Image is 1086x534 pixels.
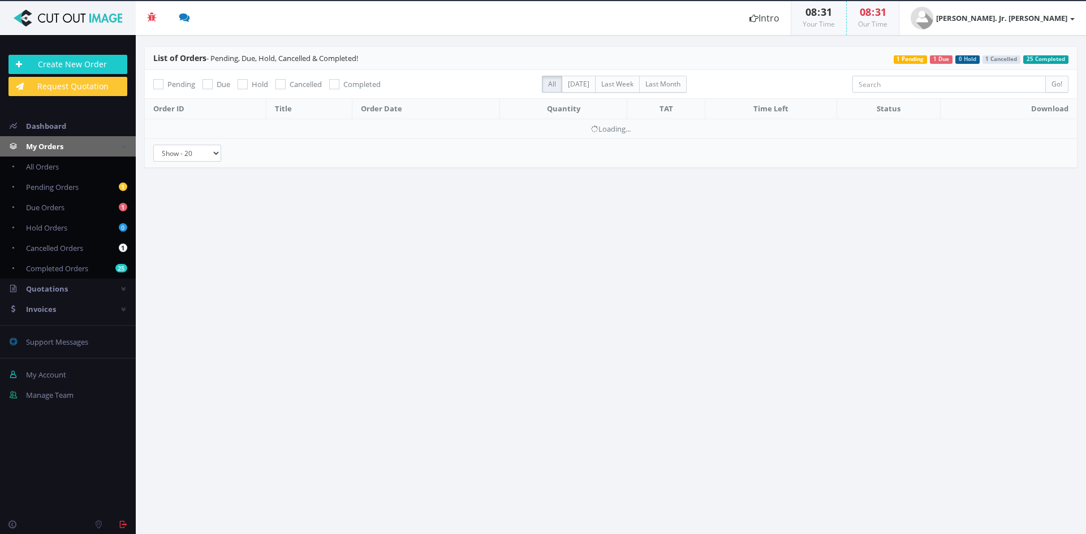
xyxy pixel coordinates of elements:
b: 1 [119,203,127,211]
span: Pending [167,79,195,89]
span: Cancelled Orders [26,243,83,253]
span: Dashboard [26,121,66,131]
span: Completed [343,79,381,89]
img: Cut Out Image [8,10,127,27]
span: 31 [875,5,886,19]
small: Your Time [803,19,835,29]
b: 0 [119,223,127,232]
span: List of Orders [153,53,206,63]
span: Cancelled [290,79,322,89]
span: Invoices [26,304,56,314]
small: Our Time [858,19,887,29]
span: Due [217,79,230,89]
span: Quotations [26,284,68,294]
span: 08 [805,5,817,19]
span: Manage Team [26,390,74,400]
span: 0 Hold [955,55,980,64]
td: Loading... [145,119,1077,138]
span: Due Orders [26,202,64,212]
span: Pending Orders [26,182,79,192]
strong: [PERSON_NAME]. Jr. [PERSON_NAME] [936,13,1067,23]
a: Intro [738,1,791,35]
th: Order Date [352,99,499,119]
span: Hold Orders [26,223,67,233]
span: Support Messages [26,337,88,347]
label: All [542,76,562,93]
span: My Account [26,370,66,380]
span: My Orders [26,141,63,151]
th: Download [940,99,1077,119]
th: Status [837,99,940,119]
span: 1 Pending [894,55,928,64]
span: : [871,5,875,19]
b: 1 [119,244,127,252]
span: 1 Due [930,55,953,64]
span: All Orders [26,162,59,172]
span: 08 [860,5,871,19]
label: [DATE] [562,76,596,93]
a: Request Quotation [8,77,127,96]
th: Title [266,99,352,119]
label: Last Week [595,76,640,93]
span: : [817,5,821,19]
th: Order ID [145,99,266,119]
span: Hold [252,79,268,89]
span: - Pending, Due, Hold, Cancelled & Completed! [153,53,358,63]
a: [PERSON_NAME]. Jr. [PERSON_NAME] [899,1,1086,35]
span: 1 Cancelled [982,55,1021,64]
span: 31 [821,5,832,19]
img: user_default.jpg [911,7,933,29]
b: 1 [119,183,127,191]
th: TAT [627,99,705,119]
label: Last Month [639,76,687,93]
a: Create New Order [8,55,127,74]
th: Time Left [705,99,837,119]
span: 25 Completed [1023,55,1068,64]
input: Go! [1045,76,1068,93]
b: 25 [115,264,127,272]
span: Completed Orders [26,263,88,273]
span: Quantity [547,103,580,114]
input: Search [852,76,1046,93]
